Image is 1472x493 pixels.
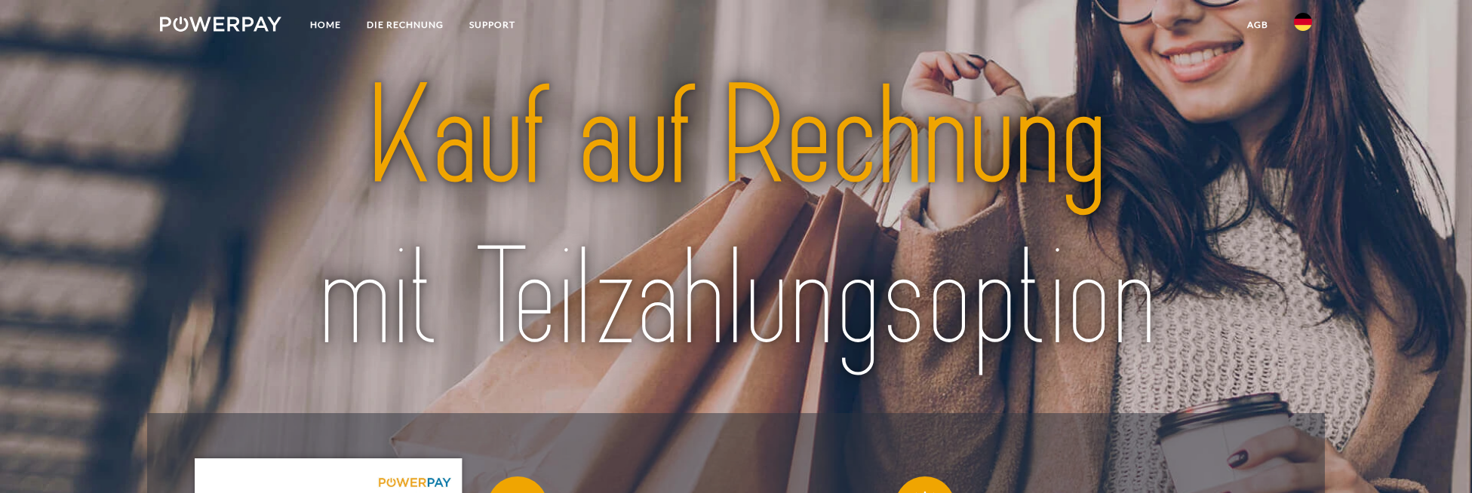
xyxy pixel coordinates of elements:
img: de [1294,13,1312,31]
a: Home [297,11,354,38]
img: logo-powerpay-white.svg [160,17,281,32]
img: title-powerpay_de.svg [217,49,1255,387]
a: agb [1234,11,1281,38]
a: DIE RECHNUNG [354,11,456,38]
a: SUPPORT [456,11,528,38]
